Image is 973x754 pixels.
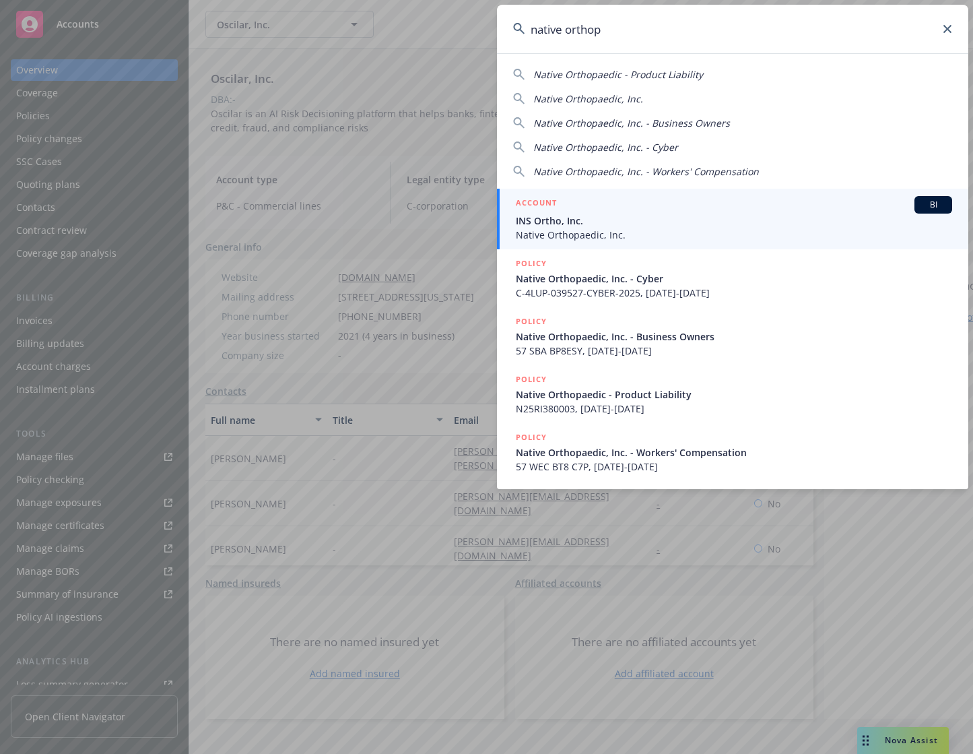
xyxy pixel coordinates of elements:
span: Native Orthopaedic, Inc. [533,92,643,105]
a: ACCOUNTBIINS Ortho, Inc.Native Orthopaedic, Inc. [497,189,968,249]
span: Native Orthopaedic, Inc. - Cyber [516,272,952,286]
span: 57 SBA BP8ESY, [DATE]-[DATE] [516,344,952,358]
span: Native Orthopaedic, Inc. [516,228,952,242]
a: POLICYNative Orthopaedic, Inc. - CyberC-4LUP-039527-CYBER-2025, [DATE]-[DATE] [497,249,968,307]
span: Native Orthopaedic, Inc. - Business Owners [533,117,730,129]
span: Native Orthopaedic, Inc. - Cyber [533,141,678,154]
span: Native Orthopaedic, Inc. - Business Owners [516,329,952,344]
span: Native Orthopaedic, Inc. - Workers' Compensation [516,445,952,460]
span: C-4LUP-039527-CYBER-2025, [DATE]-[DATE] [516,286,952,300]
span: 57 WEC BT8 C7P, [DATE]-[DATE] [516,460,952,474]
span: INS Ortho, Inc. [516,214,952,228]
span: Native Orthopaedic - Product Liability [533,68,703,81]
input: Search... [497,5,968,53]
h5: ACCOUNT [516,196,557,212]
h5: POLICY [516,257,547,270]
a: POLICYNative Orthopaedic, Inc. - Workers' Compensation57 WEC BT8 C7P, [DATE]-[DATE] [497,423,968,481]
span: Native Orthopaedic, Inc. - Workers' Compensation [533,165,759,178]
span: N25RI380003, [DATE]-[DATE] [516,402,952,416]
a: POLICYNative Orthopaedic, Inc. - Business Owners57 SBA BP8ESY, [DATE]-[DATE] [497,307,968,365]
span: Native Orthopaedic - Product Liability [516,387,952,402]
h5: POLICY [516,315,547,328]
h5: POLICY [516,431,547,444]
h5: POLICY [516,373,547,386]
span: BI [920,199,947,211]
a: POLICYNative Orthopaedic - Product LiabilityN25RI380003, [DATE]-[DATE] [497,365,968,423]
